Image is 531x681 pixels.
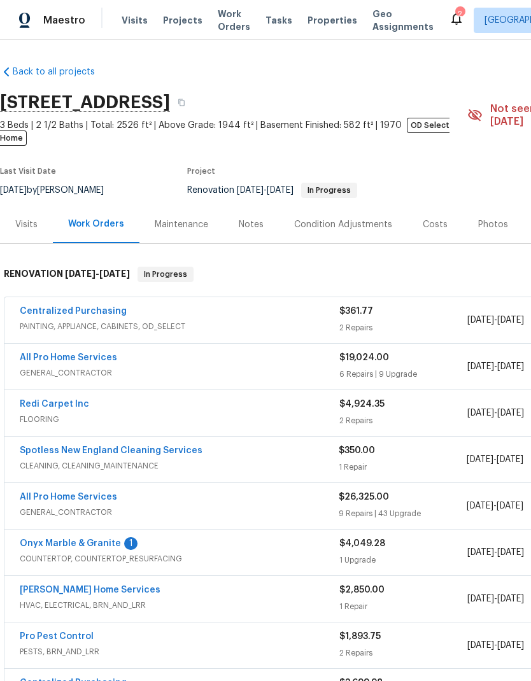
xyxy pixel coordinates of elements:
a: All Pro Home Services [20,353,117,362]
div: 1 Repair [339,600,467,613]
span: $19,024.00 [339,353,389,362]
a: Pro Pest Control [20,632,94,641]
div: Photos [478,218,508,231]
span: Tasks [265,16,292,25]
span: Renovation [187,186,357,195]
div: Costs [423,218,448,231]
span: Project [187,167,215,175]
span: [DATE] [467,502,493,510]
span: [DATE] [497,409,524,418]
span: CLEANING, CLEANING_MAINTENANCE [20,460,339,472]
span: $4,049.28 [339,539,385,548]
span: [DATE] [467,409,494,418]
h6: RENOVATION [4,267,130,282]
span: [DATE] [267,186,294,195]
span: Geo Assignments [372,8,434,33]
div: 2 Repairs [339,414,467,427]
span: Properties [308,14,357,27]
span: - [467,360,524,373]
div: 6 Repairs | 9 Upgrade [339,368,467,381]
span: [DATE] [497,502,523,510]
div: Visits [15,218,38,231]
span: [DATE] [467,362,494,371]
span: - [467,593,524,605]
span: $350.00 [339,446,375,455]
div: 1 Repair [339,461,466,474]
span: - [467,407,524,419]
a: Redi Carpet Inc [20,400,89,409]
div: Notes [239,218,264,231]
div: 2 Repairs [339,321,467,334]
div: Maintenance [155,218,208,231]
span: $361.77 [339,307,373,316]
span: [DATE] [467,594,494,603]
span: GENERAL_CONTRACTOR [20,506,339,519]
span: - [467,453,523,466]
span: GENERAL_CONTRACTOR [20,367,339,379]
span: PESTS, BRN_AND_LRR [20,645,339,658]
span: FLOORING [20,413,339,426]
span: HVAC, ELECTRICAL, BRN_AND_LRR [20,599,339,612]
span: [DATE] [497,316,524,325]
span: [DATE] [497,641,524,650]
div: 1 Upgrade [339,554,467,566]
span: Work Orders [218,8,250,33]
span: [DATE] [467,316,494,325]
div: 9 Repairs | 43 Upgrade [339,507,466,520]
div: 2 [455,8,464,20]
span: [DATE] [467,455,493,464]
span: - [65,269,130,278]
div: Condition Adjustments [294,218,392,231]
span: In Progress [302,186,356,194]
span: Maestro [43,14,85,27]
span: $1,893.75 [339,632,381,641]
a: All Pro Home Services [20,493,117,502]
span: [DATE] [497,594,524,603]
span: $2,850.00 [339,586,385,594]
span: In Progress [139,268,192,281]
span: - [467,314,524,326]
span: COUNTERTOP, COUNTERTOP_RESURFACING [20,552,339,565]
div: 1 [124,537,138,550]
span: - [467,546,524,559]
span: Visits [122,14,148,27]
div: Work Orders [68,218,124,230]
a: Onyx Marble & Granite [20,539,121,548]
span: [DATE] [99,269,130,278]
span: - [467,639,524,652]
button: Copy Address [170,91,193,114]
a: Centralized Purchasing [20,307,127,316]
span: PAINTING, APPLIANCE, CABINETS, OD_SELECT [20,320,339,333]
span: [DATE] [65,269,96,278]
span: - [237,186,294,195]
span: $26,325.00 [339,493,389,502]
a: [PERSON_NAME] Home Services [20,586,160,594]
span: [DATE] [467,548,494,557]
span: [DATE] [467,641,494,650]
span: [DATE] [497,548,524,557]
span: [DATE] [497,455,523,464]
span: [DATE] [497,362,524,371]
span: $4,924.35 [339,400,385,409]
span: [DATE] [237,186,264,195]
a: Spotless New England Cleaning Services [20,446,202,455]
span: Projects [163,14,202,27]
span: - [467,500,523,512]
div: 2 Repairs [339,647,467,659]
